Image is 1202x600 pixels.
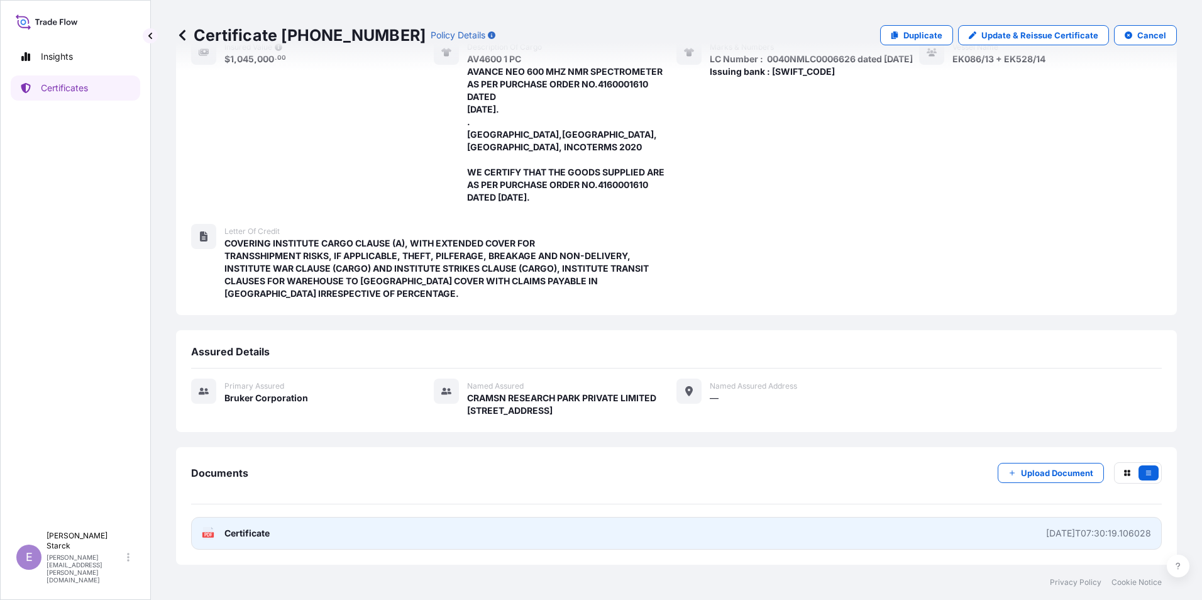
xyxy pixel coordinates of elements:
[467,53,676,204] span: AV4600 1 PC AVANCE NEO 600 MHZ NMR SPECTROMETER AS PER PURCHASE ORDER NO.4160001610 DATED [DATE]....
[981,29,1098,42] p: Update & Reissue Certificate
[431,29,485,42] p: Policy Details
[26,551,33,564] span: E
[1114,25,1177,45] button: Cancel
[191,467,248,479] span: Documents
[998,463,1104,483] button: Upload Document
[1046,527,1151,540] div: [DATE]T07:30:19.106028
[204,533,212,537] text: PDF
[1111,577,1162,587] a: Cookie Notice
[224,392,308,404] span: Bruker Corporation
[47,531,124,551] p: [PERSON_NAME] Starck
[191,345,270,358] span: Assured Details
[467,381,524,391] span: Named Assured
[1137,29,1166,42] p: Cancel
[41,82,88,94] p: Certificates
[11,44,140,69] a: Insights
[467,392,676,417] span: CRAMSN RESEARCH PARK PRIVATE LIMITED [STREET_ADDRESS]
[224,381,284,391] span: Primary assured
[710,392,719,404] span: —
[224,527,270,540] span: Certificate
[41,50,73,63] p: Insights
[224,226,280,236] span: Letter of Credit
[47,553,124,584] p: [PERSON_NAME][EMAIL_ADDRESS][PERSON_NAME][DOMAIN_NAME]
[224,237,676,300] span: COVERING INSTITUTE CARGO CLAUSE (A), WITH EXTENDED COVER FOR TRANSSHIPMENT RISKS, IF APPLICABLE, ...
[11,75,140,101] a: Certificates
[191,517,1162,550] a: PDFCertificate[DATE]T07:30:19.106028
[903,29,942,42] p: Duplicate
[958,25,1109,45] a: Update & Reissue Certificate
[710,381,797,391] span: Named Assured Address
[1050,577,1101,587] a: Privacy Policy
[880,25,953,45] a: Duplicate
[1021,467,1093,479] p: Upload Document
[176,25,426,45] p: Certificate [PHONE_NUMBER]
